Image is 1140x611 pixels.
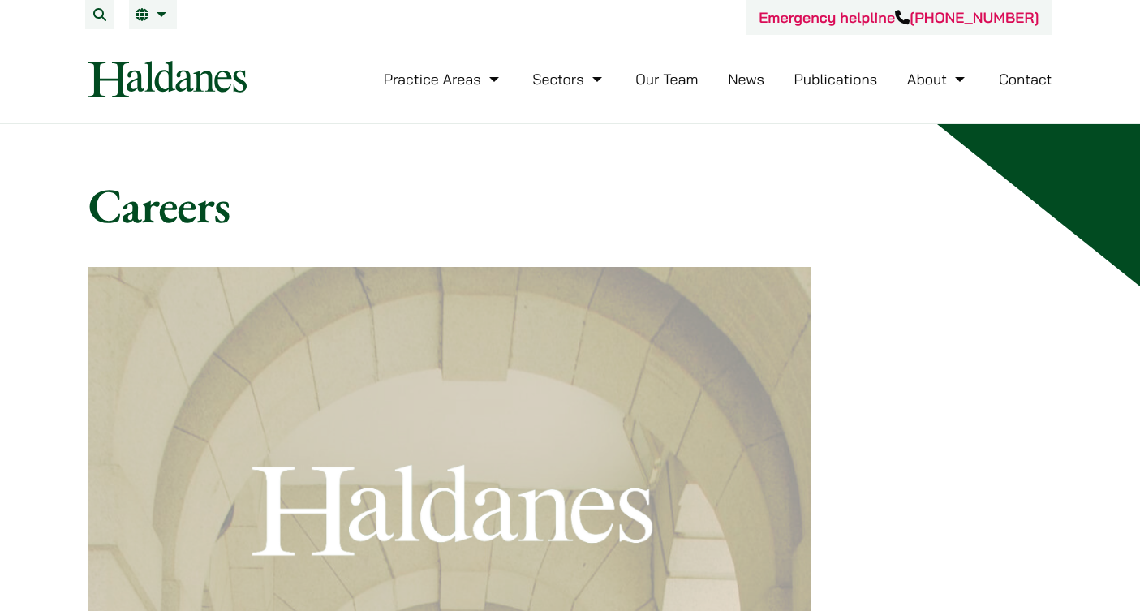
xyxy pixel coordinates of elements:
a: Emergency helpline[PHONE_NUMBER] [759,8,1039,27]
a: Publications [794,70,878,88]
a: News [728,70,764,88]
img: Logo of Haldanes [88,61,247,97]
a: Practice Areas [384,70,503,88]
a: Contact [999,70,1052,88]
a: Sectors [532,70,605,88]
a: About [907,70,969,88]
h1: Careers [88,176,1052,235]
a: EN [136,8,170,21]
a: Our Team [635,70,698,88]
